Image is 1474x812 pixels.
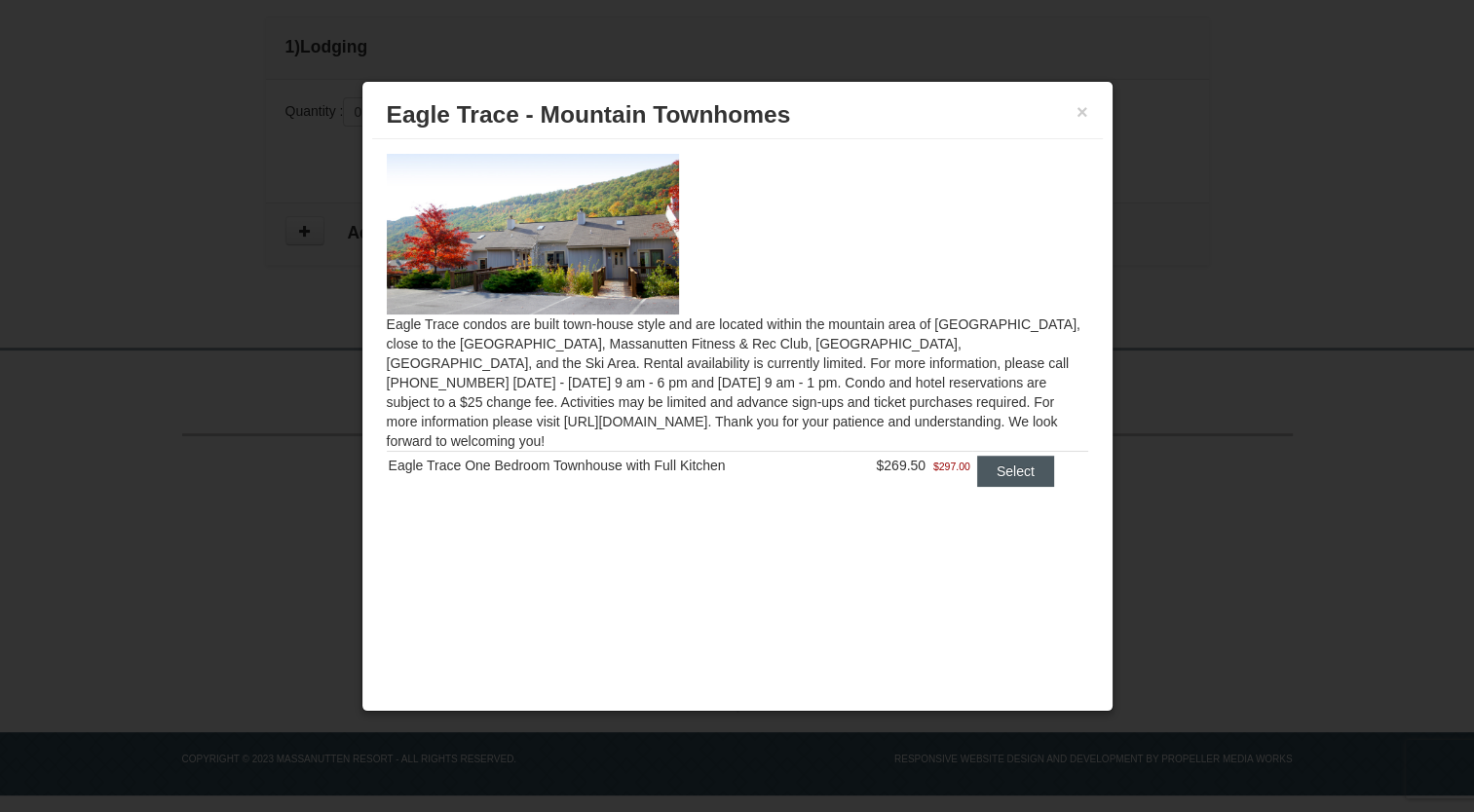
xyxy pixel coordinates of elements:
button: × [1077,102,1088,122]
span: Eagle Trace - Mountain Townhomes [387,101,791,128]
div: Eagle Trace One Bedroom Townhouse with Full Kitchen [389,456,840,475]
span: $269.50 [876,458,926,473]
button: Select [977,456,1054,487]
span: $297.00 [933,457,970,476]
img: 19218983-1-9b289e55.jpg [387,154,679,314]
div: Eagle Trace condos are built town-house style and are located within the mountain area of [GEOGRA... [372,139,1103,525]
